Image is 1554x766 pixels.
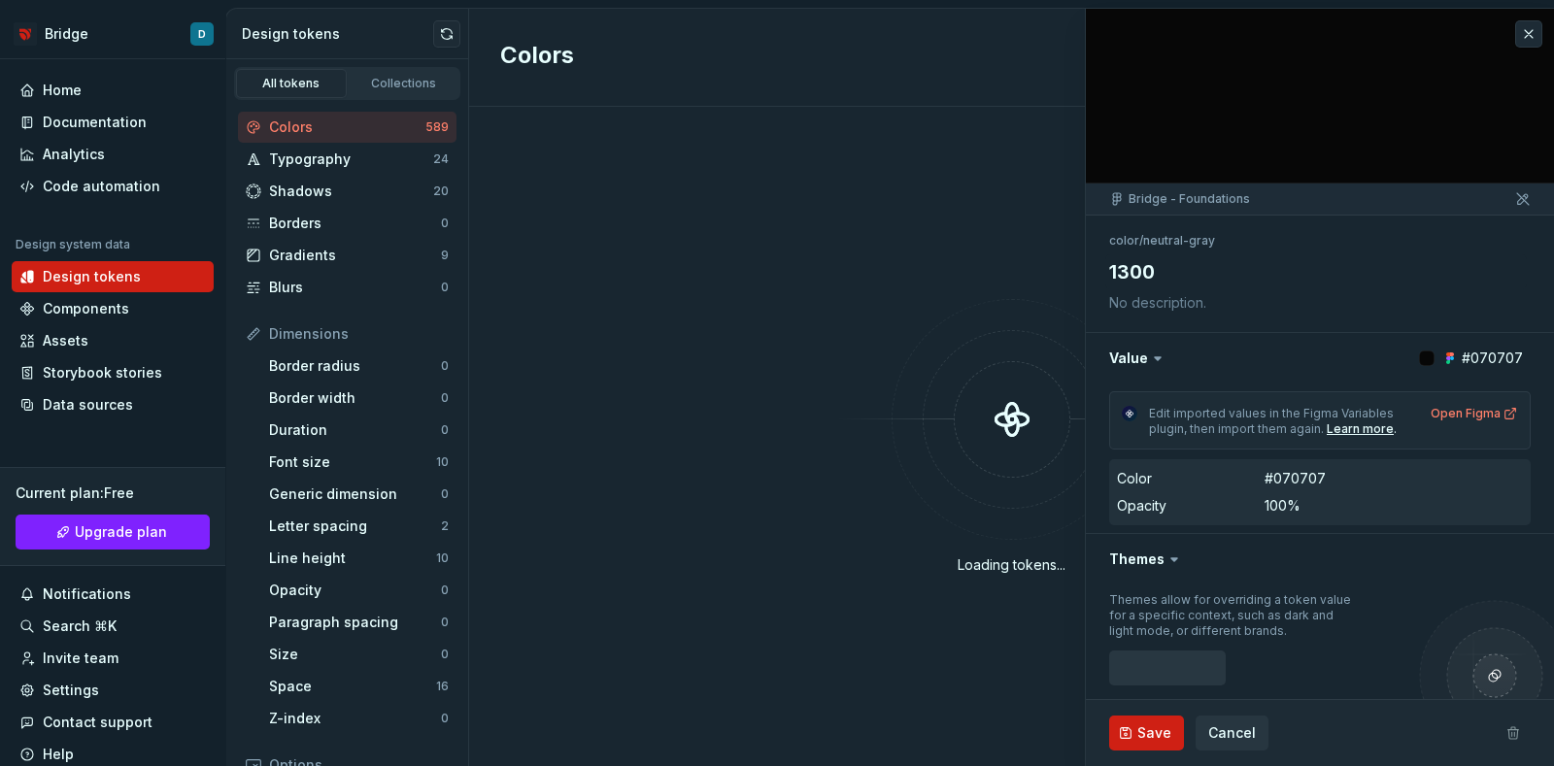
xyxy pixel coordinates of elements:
[441,280,449,295] div: 0
[1109,716,1184,750] button: Save
[238,240,456,271] a: Gradients9
[43,267,141,286] div: Design tokens
[261,479,456,510] a: Generic dimension0
[1109,233,1139,248] li: color
[12,579,214,610] button: Notifications
[269,388,441,408] div: Border width
[43,113,147,132] div: Documentation
[16,237,130,252] div: Design system data
[261,671,456,702] a: Space16
[16,483,210,503] div: Current plan : Free
[441,615,449,630] div: 0
[198,26,206,42] div: D
[261,607,456,638] a: Paragraph spacing0
[269,709,441,728] div: Z-index
[261,511,456,542] a: Letter spacing2
[261,447,456,478] a: Font size10
[1208,723,1256,743] span: Cancel
[75,522,167,542] span: Upgrade plan
[1327,421,1394,437] a: Learn more
[269,613,441,632] div: Paragraph spacing
[269,150,433,169] div: Typography
[261,383,456,414] a: Border width0
[441,647,449,662] div: 0
[441,216,449,231] div: 0
[1109,592,1352,639] div: Themes allow for overriding a token value for a specific context, such as dark and light mode, or...
[436,679,449,694] div: 16
[441,248,449,263] div: 9
[43,145,105,164] div: Analytics
[1139,233,1143,248] li: /
[441,422,449,438] div: 0
[238,176,456,207] a: Shadows20
[12,107,214,138] a: Documentation
[12,293,214,324] a: Components
[269,324,449,344] div: Dimensions
[269,420,441,440] div: Duration
[269,452,436,472] div: Font size
[269,117,425,137] div: Colors
[238,144,456,175] a: Typography24
[43,616,117,636] div: Search ⌘K
[12,75,214,106] a: Home
[43,584,131,604] div: Notifications
[441,518,449,534] div: 2
[261,639,456,670] a: Size0
[1143,233,1215,248] li: neutral-gray
[433,151,449,167] div: 24
[1149,406,1397,436] span: Edit imported values in the Figma Variables plugin, then import them again.
[269,484,441,504] div: Generic dimension
[441,486,449,502] div: 0
[269,356,441,376] div: Border radius
[16,515,210,550] a: Upgrade plan
[1137,723,1171,743] span: Save
[269,516,441,536] div: Letter spacing
[43,681,99,700] div: Settings
[12,643,214,674] a: Invite team
[261,575,456,606] a: Opacity0
[12,357,214,388] a: Storybook stories
[43,177,160,196] div: Code automation
[269,246,441,265] div: Gradients
[12,171,214,202] a: Code automation
[1265,469,1326,488] div: #070707
[1431,406,1518,421] a: Open Figma
[425,119,449,135] div: 589
[441,358,449,374] div: 0
[355,76,453,91] div: Collections
[43,713,152,732] div: Contact support
[269,214,441,233] div: Borders
[1109,191,1250,207] div: Bridge - Foundations
[12,611,214,642] button: Search ⌘K
[441,711,449,726] div: 0
[12,261,214,292] a: Design tokens
[43,299,129,318] div: Components
[500,40,574,75] h2: Colors
[958,555,1065,575] div: Loading tokens...
[261,543,456,574] a: Line height10
[269,677,436,696] div: Space
[436,550,449,566] div: 10
[269,278,441,297] div: Blurs
[12,389,214,420] a: Data sources
[269,182,433,201] div: Shadows
[43,395,133,415] div: Data sources
[441,583,449,598] div: 0
[1265,496,1301,516] div: 100%
[269,581,441,600] div: Opacity
[269,645,441,664] div: Size
[12,707,214,738] button: Contact support
[1117,469,1152,488] div: Color
[12,139,214,170] a: Analytics
[12,675,214,706] a: Settings
[1105,254,1527,289] textarea: 1300
[242,24,433,44] div: Design tokens
[238,272,456,303] a: Blurs0
[45,24,88,44] div: Bridge
[441,390,449,406] div: 0
[261,350,456,382] a: Border radius0
[433,183,449,199] div: 20
[43,363,162,383] div: Storybook stories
